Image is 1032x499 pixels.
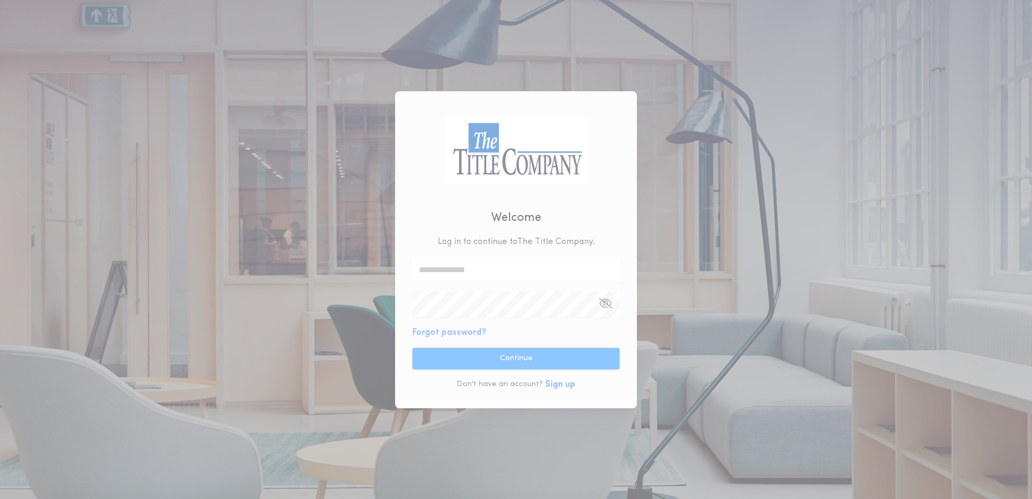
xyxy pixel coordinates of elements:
[445,117,587,183] img: logo
[491,209,541,227] h2: Welcome
[545,378,575,391] button: Sign up
[412,326,486,339] button: Forgot password?
[438,235,595,248] p: Log in to continue to The Title Company .
[412,348,620,369] button: Continue
[457,379,543,390] p: Don't have an account?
